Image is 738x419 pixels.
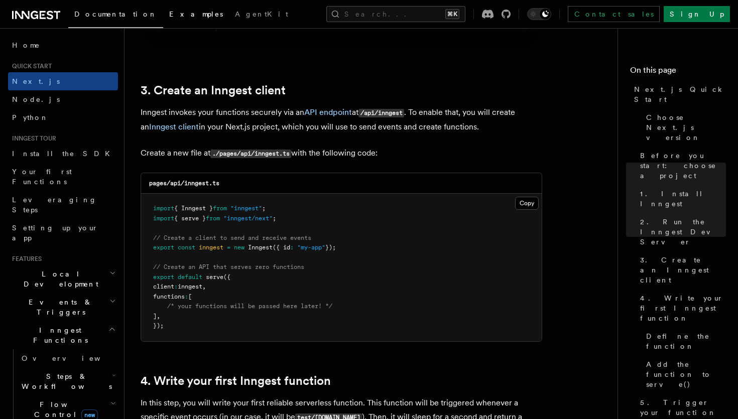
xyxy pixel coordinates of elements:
span: // Create an API that serves zero functions [153,263,304,270]
a: Examples [163,3,229,27]
code: /api/inngest [358,109,404,117]
a: Inngest client [149,122,199,131]
span: Inngest [248,244,273,251]
span: Define the function [646,331,726,351]
span: Next.js [12,77,60,85]
a: Leveraging Steps [8,191,118,219]
p: Create a new file at with the following code: [141,146,542,161]
span: ; [262,205,266,212]
span: "inngest/next" [223,215,273,222]
span: 4. Write your first Inngest function [640,293,726,323]
span: ; [273,215,276,222]
a: 4. Write your first Inngest function [141,374,331,388]
p: Inngest invokes your functions securely via an at . To enable that, you will create an in your Ne... [141,105,542,134]
button: Local Development [8,265,118,293]
a: Documentation [68,3,163,28]
code: pages/api/inngest.ts [149,180,219,187]
code: ./pages/api/inngest.ts [210,150,291,158]
a: Choose Next.js version [642,108,726,147]
span: { Inngest } [174,205,213,212]
h4: On this page [630,64,726,80]
a: 3. Create an Inngest client [141,83,286,97]
span: Quick start [8,62,52,70]
a: Contact sales [568,6,660,22]
span: 3. Create an Inngest client [640,255,726,285]
span: Choose Next.js version [646,112,726,143]
span: Inngest Functions [8,325,108,345]
span: /* your functions will be passed here later! */ [167,303,332,310]
span: , [202,283,206,290]
span: Leveraging Steps [12,196,97,214]
span: Events & Triggers [8,297,109,317]
a: Node.js [8,90,118,108]
span: inngest [199,244,223,251]
span: client [153,283,174,290]
span: new [234,244,244,251]
span: export [153,273,174,281]
a: Next.js [8,72,118,90]
span: , [157,313,160,320]
span: = [227,244,230,251]
span: ] [153,313,157,320]
span: }); [153,322,164,329]
span: const [178,244,195,251]
button: Events & Triggers [8,293,118,321]
a: 2. Run the Inngest Dev Server [636,213,726,251]
span: Install the SDK [12,150,116,158]
kbd: ⌘K [445,9,459,19]
a: 4. Write your first Inngest function [636,289,726,327]
span: inngest [178,283,202,290]
a: Next.js Quick Start [630,80,726,108]
span: 1. Install Inngest [640,189,726,209]
span: : [174,283,178,290]
span: Steps & Workflows [18,371,112,391]
span: Node.js [12,95,60,103]
span: functions [153,293,185,300]
a: Home [8,36,118,54]
span: import [153,215,174,222]
span: }); [325,244,336,251]
a: Overview [18,349,118,367]
span: Before you start: choose a project [640,151,726,181]
button: Search...⌘K [326,6,465,22]
span: import [153,205,174,212]
span: Python [12,113,49,121]
a: Sign Up [664,6,730,22]
span: Your first Functions [12,168,72,186]
span: 2. Run the Inngest Dev Server [640,217,726,247]
button: Toggle dark mode [527,8,551,20]
button: Copy [515,197,539,210]
span: Inngest tour [8,134,56,143]
a: 3. Create an Inngest client [636,251,726,289]
a: Install the SDK [8,145,118,163]
a: Add the function to serve() [642,355,726,393]
span: ({ [223,273,230,281]
span: from [213,205,227,212]
span: export [153,244,174,251]
span: Home [12,40,40,50]
a: 1. Install Inngest [636,185,726,213]
span: "inngest" [230,205,262,212]
span: Setting up your app [12,224,98,242]
span: Overview [22,354,125,362]
a: API endpoint [304,107,352,117]
span: Features [8,255,42,263]
span: Local Development [8,269,109,289]
button: Steps & Workflows [18,367,118,395]
span: "my-app" [297,244,325,251]
span: from [206,215,220,222]
span: { serve } [174,215,206,222]
a: Your first Functions [8,163,118,191]
a: Python [8,108,118,126]
span: : [185,293,188,300]
span: Examples [169,10,223,18]
span: default [178,273,202,281]
span: Add the function to serve() [646,359,726,389]
span: // Create a client to send and receive events [153,234,311,241]
span: Next.js Quick Start [634,84,726,104]
span: Documentation [74,10,157,18]
span: serve [206,273,223,281]
a: AgentKit [229,3,294,27]
a: Setting up your app [8,219,118,247]
a: Define the function [642,327,726,355]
